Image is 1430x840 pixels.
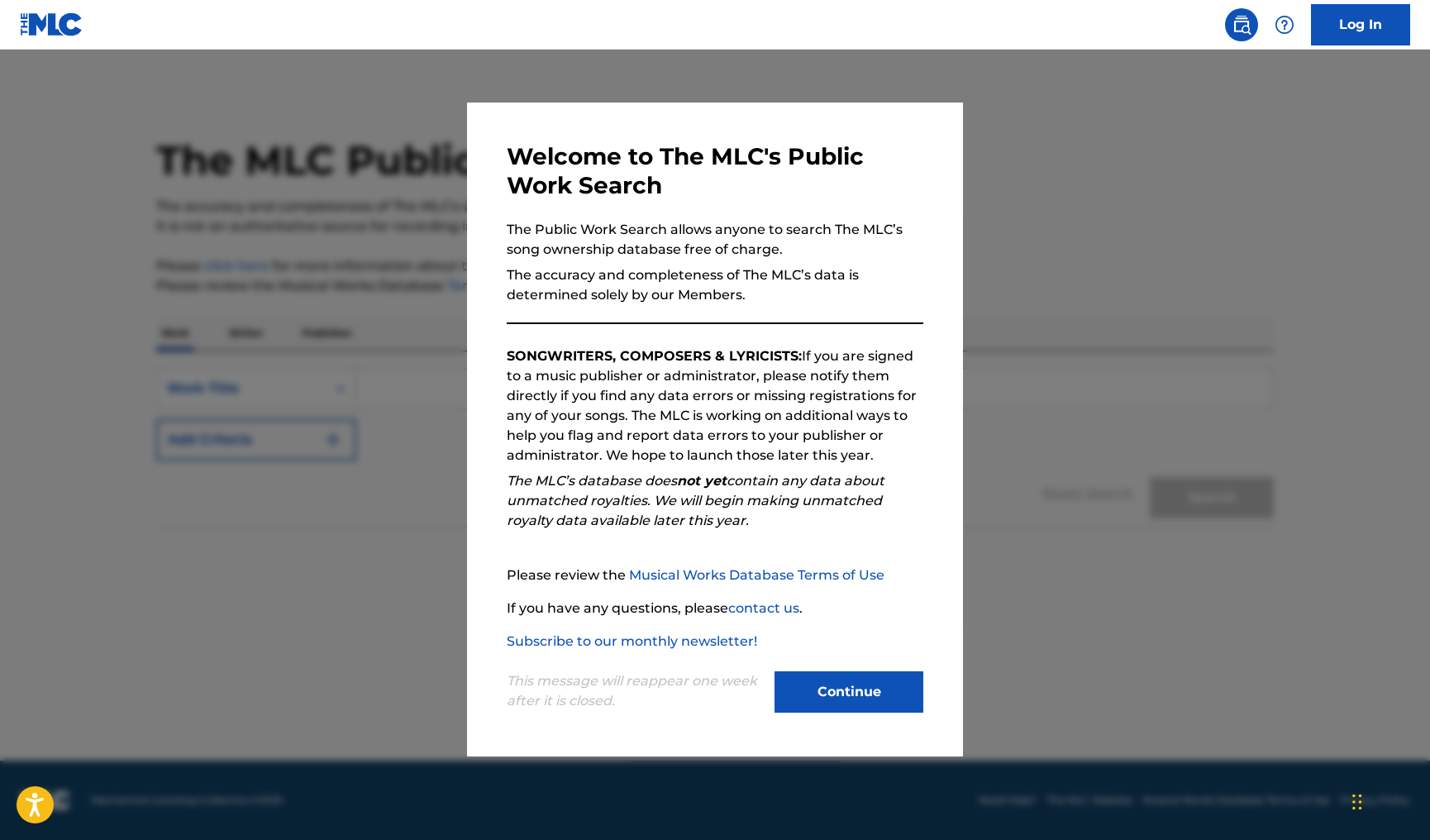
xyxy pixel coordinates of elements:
[507,671,765,711] p: This message will reappear one week after it is closed.
[507,566,923,585] p: Please review the
[1347,761,1430,840] iframe: Chat Widget
[507,633,757,649] a: Subscribe to our monthly newsletter!
[507,599,923,618] p: If you have any questions, please .
[507,473,884,528] em: The MLC’s database does contain any data about unmatched royalties. We will begin making unmatche...
[1352,777,1362,827] div: Drag
[728,600,799,616] a: contact us
[20,12,83,36] img: MLC Logo
[1225,8,1258,41] a: Public Search
[507,142,923,200] h3: Welcome to The MLC's Public Work Search
[507,265,923,305] p: The accuracy and completeness of The MLC’s data is determined solely by our Members.
[1275,15,1294,35] img: help
[507,346,923,465] p: If you are signed to a music publisher or administrator, please notify them directly if you find ...
[775,671,923,713] button: Continue
[1268,8,1301,41] div: Help
[629,567,884,583] a: Musical Works Database Terms of Use
[1232,15,1251,35] img: search
[507,220,923,260] p: The Public Work Search allows anyone to search The MLC’s song ownership database free of charge.
[507,348,802,364] strong: SONGWRITERS, COMPOSERS & LYRICISTS:
[1311,4,1410,45] a: Log In
[677,473,727,489] strong: not yet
